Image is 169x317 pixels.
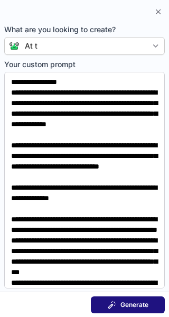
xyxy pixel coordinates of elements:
button: Generate [91,296,165,313]
span: Your custom prompt [4,59,165,70]
span: What are you looking to create? [4,24,165,35]
div: At t [25,41,37,51]
span: Generate [120,301,148,309]
textarea: Your custom prompt [4,72,165,288]
img: Connie from ContactOut [5,42,20,50]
